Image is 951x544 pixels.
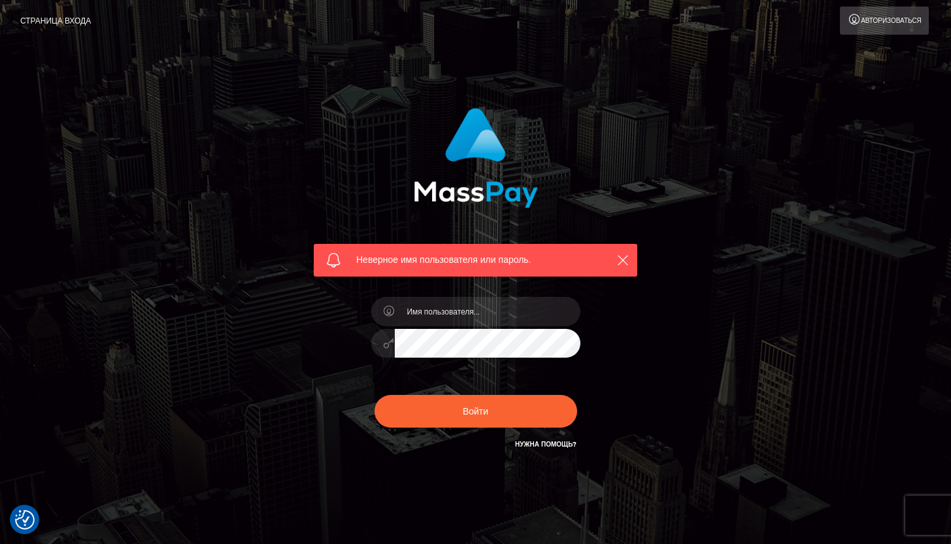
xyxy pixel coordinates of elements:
[375,395,577,428] button: Войти
[15,510,35,530] img: Кнопка «Повторить согласие»
[15,510,35,530] button: Настройки согласия
[356,254,531,265] font: Неверное имя пользователя или пароль.
[840,7,929,35] a: Авторизоваться
[515,440,576,449] a: Нужна помощь?
[861,16,922,25] font: Авторизоваться
[463,405,488,417] font: Войти
[20,7,91,35] a: Страница входа
[414,108,538,208] img: Вход в MassPay
[395,297,580,326] input: Имя пользователя...
[20,16,91,25] font: Страница входа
